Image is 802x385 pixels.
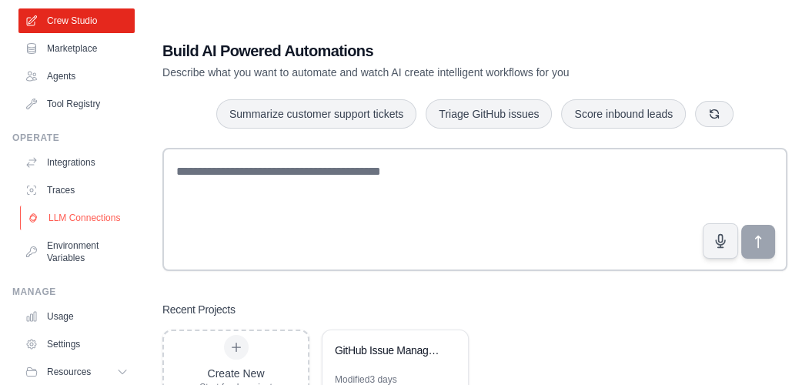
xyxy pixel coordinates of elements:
[216,99,416,129] button: Summarize customer support tickets
[335,343,440,358] div: GitHub Issue Management Automation
[18,36,135,61] a: Marketplace
[18,233,135,270] a: Environment Variables
[426,99,552,129] button: Triage GitHub issues
[162,302,236,317] h3: Recent Projects
[18,92,135,116] a: Tool Registry
[695,101,733,127] button: Get new suggestions
[561,99,686,129] button: Score inbound leads
[18,150,135,175] a: Integrations
[18,178,135,203] a: Traces
[162,65,680,80] p: Describe what you want to automate and watch AI create intelligent workflows for you
[725,311,802,385] iframe: Chat Widget
[20,206,136,230] a: LLM Connections
[18,8,135,33] a: Crew Studio
[12,132,135,144] div: Operate
[162,40,680,62] h1: Build AI Powered Automations
[18,360,135,384] button: Resources
[18,64,135,89] a: Agents
[12,286,135,298] div: Manage
[703,223,738,259] button: Click to speak your automation idea
[18,304,135,329] a: Usage
[18,332,135,357] a: Settings
[47,366,91,378] span: Resources
[199,366,272,381] div: Create New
